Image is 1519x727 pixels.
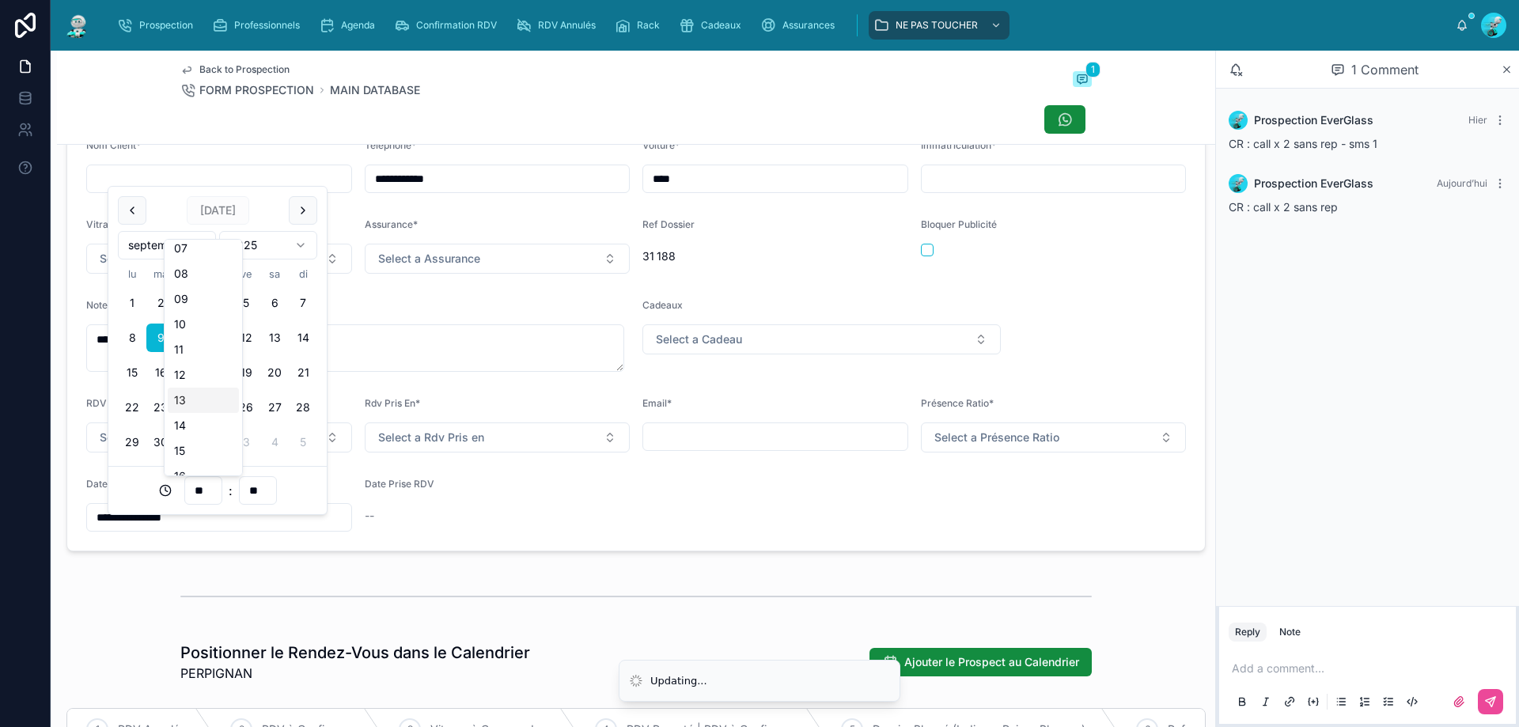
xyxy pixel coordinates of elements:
a: Cadeaux [674,11,752,40]
button: vendredi 26 septembre 2025 [232,393,260,422]
a: FORM PROSPECTION [180,82,314,98]
div: 07 [168,236,239,261]
div: scrollable content [104,8,1456,43]
button: 1 [1073,71,1092,90]
button: dimanche 28 septembre 2025 [289,393,317,422]
th: samedi [260,266,289,282]
th: dimanche [289,266,317,282]
span: Assurances [782,19,835,32]
span: Voiture* [642,139,680,151]
button: lundi 15 septembre 2025 [118,358,146,387]
span: Prospection EverGlass [1254,112,1373,128]
span: Back to Prospection [199,63,290,76]
a: RDV Annulés [511,11,607,40]
button: dimanche 5 octobre 2025 [289,428,317,456]
span: Select a Rdv Pris en [378,430,484,445]
a: NE PAS TOUCHER [869,11,1010,40]
h1: Positionner le Rendez-Vous dans le Calendrier [180,642,530,664]
div: 08 [168,261,239,286]
span: Bloquer Publicité [921,218,997,230]
button: mardi 30 septembre 2025 [146,428,175,456]
span: Confirmation RDV [416,19,497,32]
button: mardi 23 septembre 2025 [146,393,175,422]
a: Confirmation RDV [389,11,508,40]
th: vendredi [232,266,260,282]
span: Prospection EverGlass [1254,176,1373,191]
span: FORM PROSPECTION [199,82,314,98]
span: CR : call x 2 sans rep - sms 1 [1229,137,1377,150]
div: 15 [168,438,239,464]
div: : [118,476,317,505]
span: NE PAS TOUCHER [896,19,978,32]
button: Select Button [921,422,1187,452]
div: 11 [168,337,239,362]
button: Select Button [365,244,631,274]
span: CR : call x 2 sans rep [1229,200,1338,214]
div: 12 [168,362,239,388]
div: 13 [168,388,239,413]
span: Select a Présence Ratio [934,430,1059,445]
span: 1 [1085,62,1100,78]
table: septembre 2025 [118,266,317,456]
a: Prospection [112,11,204,40]
span: Ref Dossier [642,218,695,230]
button: lundi 1 septembre 2025 [118,289,146,317]
span: Select a Cadeau [656,331,742,347]
div: 10 [168,312,239,337]
span: Select a Assurance [378,251,480,267]
span: Présence Ratio* [921,397,994,409]
button: Select Button [365,422,631,452]
button: samedi 13 septembre 2025 [260,324,289,352]
button: Reply [1229,623,1267,642]
button: samedi 27 septembre 2025 [260,393,289,422]
div: 16 [168,464,239,489]
div: 14 [168,413,239,438]
button: vendredi 19 septembre 2025 [232,358,260,387]
a: Back to Prospection [180,63,290,76]
button: lundi 22 septembre 2025 [118,393,146,422]
th: mardi [146,266,175,282]
button: samedi 20 septembre 2025 [260,358,289,387]
span: Select a Vitrage à Remplacer [100,251,253,267]
span: Ajouter le Prospect au Calendrier [904,654,1079,670]
span: Rack [637,19,660,32]
span: PERPIGNAN [180,664,530,683]
button: dimanche 7 septembre 2025 [289,289,317,317]
button: mardi 16 septembre 2025 [146,358,175,387]
span: Agenda [341,19,375,32]
span: RDV Pris Par* [86,397,150,409]
span: Immatriculation* [921,139,996,151]
span: Aujourd’hui [1437,177,1487,189]
span: Vitrage à Remplacer* [86,218,184,230]
span: Rdv Pris En* [365,397,420,409]
button: Note [1273,623,1307,642]
button: vendredi 3 octobre 2025 [232,428,260,456]
span: Prospection [139,19,193,32]
span: Téléphone* [365,139,416,151]
span: 1 Comment [1351,60,1419,79]
a: Assurances [756,11,846,40]
button: samedi 6 septembre 2025 [260,289,289,317]
span: Assurance* [365,218,418,230]
button: Select Button [642,324,1001,354]
button: samedi 4 octobre 2025 [260,428,289,456]
th: lundi [118,266,146,282]
a: MAIN DATABASE [330,82,420,98]
span: RDV Annulés [538,19,596,32]
button: Today, mardi 9 septembre 2025, selected [146,324,175,352]
div: Note [1279,626,1301,638]
button: lundi 29 septembre 2025 [118,428,146,456]
a: Rack [610,11,671,40]
span: Select a RDV pris par [100,430,213,445]
div: 09 [168,286,239,312]
button: Select Button [86,244,352,274]
button: Ajouter le Prospect au Calendrier [869,648,1092,676]
button: vendredi 12 septembre 2025 [232,324,260,352]
a: Professionnels [207,11,311,40]
span: Date Prise RDV [365,478,434,490]
button: mardi 2 septembre 2025 [146,289,175,317]
button: Select Button [86,422,352,452]
div: Suggestions [164,239,243,476]
div: Updating... [650,673,707,689]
